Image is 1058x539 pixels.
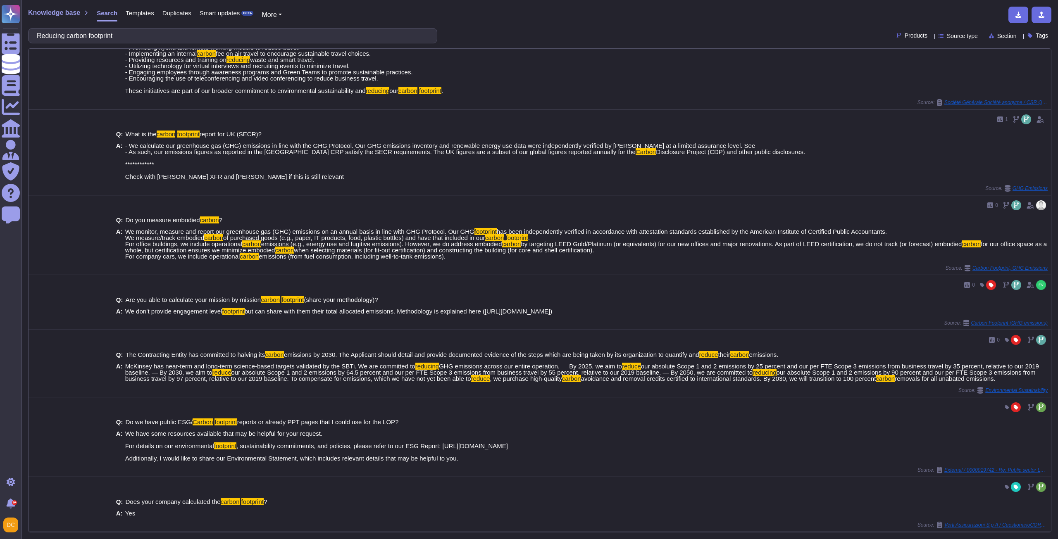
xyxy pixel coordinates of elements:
span: . [441,87,443,94]
mark: reducing [415,363,439,370]
span: We don’t provide engagement level [125,308,222,315]
span: Source: [985,185,1048,192]
mark: footprint [419,87,441,94]
span: removals for all unabated emissions. [895,375,995,382]
b: A: [116,142,123,180]
span: Source: [946,265,1048,271]
span: 0 [972,283,975,287]
b: A: [116,363,123,382]
span: ? [264,498,267,505]
mark: footprint [214,418,237,425]
span: Yes [125,510,135,517]
span: Source: [917,99,1048,106]
span: for our office space as a whole, but certification ensures we minimize embodied [125,240,1047,254]
b: Q: [116,297,123,303]
mark: reduce [471,375,490,382]
b: A: [116,430,123,461]
span: our absolute Scope 1 and 2 emissions by 90 percent and our per FTE Scope 3 emissions from busines... [125,369,1036,382]
mark: footprint [506,234,528,241]
mark: reduce [699,351,718,358]
mark: reducing [753,369,777,376]
mark: footprint [241,498,264,505]
mark: Carbon [636,148,656,155]
span: when selecting materials (for fit-out certification) and constructing the building (for core and ... [125,247,594,260]
img: user [1036,280,1046,290]
span: Source: [917,522,1048,528]
button: More [262,10,282,20]
mark: carbon [398,87,417,94]
mark: carbon [197,50,216,57]
img: user [3,518,18,532]
span: Knowledge base [28,9,80,16]
mark: footprint [214,442,236,449]
span: Verti Assicurazioni S.p.A / CuestionarioCORE ENG Skypher [944,522,1048,527]
span: Does your company calculated the [126,498,221,505]
span: GHG Emissions [1013,186,1048,191]
span: our [389,87,398,94]
mark: carbon [157,131,176,138]
mark: carbon [502,240,521,247]
span: Do you measure embodied [126,216,200,223]
b: Q: [116,419,123,425]
mark: reduce [212,369,231,376]
span: Templates [126,10,154,16]
span: 0 [997,337,1000,342]
span: waste and smart travel. - Utilizing technology for virtual interviews and recruiting events to mi... [125,56,413,94]
span: of purchased goods (e.g., paper, IT products, food, plastic bottles) and have that included in our [223,234,485,241]
span: What is the [126,131,157,138]
span: Do we have public ESG/ [126,418,193,425]
b: A: [116,308,123,314]
mark: carbon [200,216,219,223]
mark: carbon [242,240,261,247]
span: Carbon Footprint, GHG Emissions [972,266,1048,271]
span: , we purchase high-quality [490,375,562,382]
span: 1 [1005,117,1008,122]
span: reports or already PPT pages that I could use for the LOP? [237,418,399,425]
span: our absolute Scope 1 and 2 emissions by 64.5 percent and our per FTE Scope 3 emissions from busin... [231,369,753,376]
b: Q: [116,499,123,505]
span: report for UK (SECR)? [200,131,262,138]
span: Are you able to calculate your mission by mission [126,296,261,303]
span: Products [905,33,927,38]
span: External / 0000019742 - Re: Public sector LOP - carbon footprint [944,468,1048,473]
span: We monitor, measure and report our greenhouse gas (GHG) emissions on an annual basis in line with... [125,228,474,235]
b: Q: [116,217,123,223]
span: . For office buildings, we include operational [125,234,530,247]
mark: footprint [222,308,245,315]
span: Smart updates [200,10,240,16]
span: - We calculate our greenhouse gas (GHG) emissions in line with the GHG Protocol. Our GHG emission... [125,142,755,155]
span: Société Générale Société anonyme / CSR Questionnaire Sogé 202504 [944,100,1048,105]
span: Carbon Footprint (GHG emissions) [971,321,1048,325]
b: A: [116,510,123,516]
span: by targeting LEED Gold/Platinum (or equivalents) for our new offices and major renovations. As pa... [521,240,962,247]
span: Disclosure Project (CDP) and other public disclosures. ************ Check with [PERSON_NAME] XFR ... [125,148,805,180]
span: our absolute Scope 1 and 2 emissions by 25 percent and our per FTE Scope 3 emissions from busines... [125,363,1039,376]
mark: reducing [226,56,250,63]
input: Search a question or template... [33,28,429,43]
span: emissions (e.g., energy use and fugitive emissions). However, we do address embodied [261,240,502,247]
mark: carbon [730,351,749,358]
mark: footprint [281,296,304,303]
span: fee on air travel to encourage sustainable travel choices. - Providing resources and training on [125,50,371,63]
mark: reduce [622,363,641,370]
span: McKinsey has near-term and long-term science-based targets validated by the SBTi. We are committe... [125,363,415,370]
span: The Contracting Entity has committed to halving its [126,351,265,358]
span: Source: [917,467,1048,473]
span: but can share with them their total allocated emissions. Methodology is explained here ([URL][DOM... [245,308,553,315]
span: avoidance and removal credits certified to international standards. By 2030, we will transition t... [581,375,876,382]
span: Source type [947,33,978,39]
mark: carbon [876,375,895,382]
mark: carbon [221,498,240,505]
mark: carbon [562,375,581,382]
div: BETA [241,11,253,16]
span: Search [97,10,117,16]
b: A: [116,32,123,94]
b: A: [116,228,123,259]
span: Section [997,33,1017,39]
span: their [718,351,730,358]
span: emissions (from fuel consumption, including well-to-tank emissions). [259,253,446,260]
span: More [262,11,276,18]
div: 9+ [12,500,17,505]
img: user [1036,200,1046,210]
mark: carbon [962,240,981,247]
